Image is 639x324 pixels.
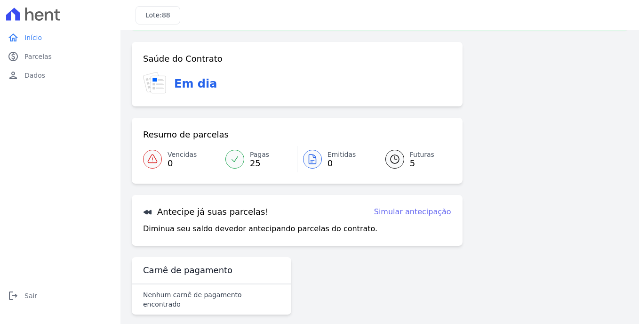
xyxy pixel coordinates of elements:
span: Início [24,33,42,42]
a: personDados [4,66,117,85]
span: Pagas [250,150,269,160]
a: Vencidas 0 [143,146,220,172]
span: 0 [168,160,197,167]
span: Vencidas [168,150,197,160]
h3: Em dia [174,75,217,92]
a: Pagas 25 [220,146,297,172]
a: Futuras 5 [374,146,451,172]
span: Emitidas [327,150,356,160]
a: paidParcelas [4,47,117,66]
h3: Lote: [145,10,170,20]
p: Diminua seu saldo devedor antecipando parcelas do contrato. [143,223,377,235]
h3: Resumo de parcelas [143,129,229,140]
h3: Carnê de pagamento [143,265,232,276]
span: 25 [250,160,269,167]
span: 5 [410,160,434,167]
p: Nenhum carnê de pagamento encontrado [143,290,280,309]
span: 0 [327,160,356,167]
a: Simular antecipação [374,206,451,218]
h3: Saúde do Contrato [143,53,223,65]
span: Sair [24,291,37,300]
a: logoutSair [4,286,117,305]
i: home [8,32,19,43]
h3: Antecipe já suas parcelas! [143,206,269,218]
i: logout [8,290,19,301]
a: Emitidas 0 [297,146,374,172]
span: Futuras [410,150,434,160]
span: Dados [24,71,45,80]
span: 88 [162,11,170,19]
i: person [8,70,19,81]
a: homeInício [4,28,117,47]
i: paid [8,51,19,62]
span: Parcelas [24,52,52,61]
